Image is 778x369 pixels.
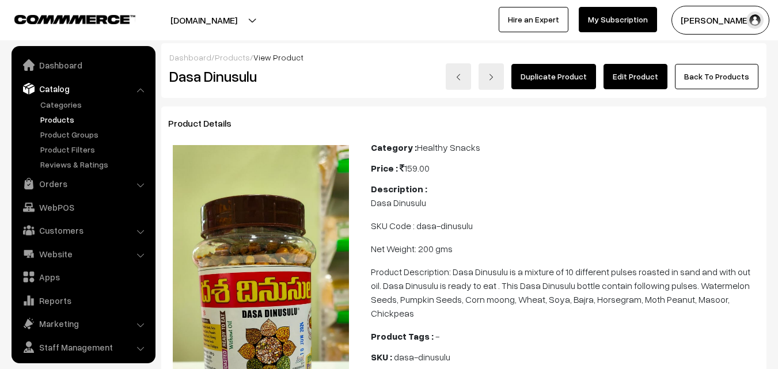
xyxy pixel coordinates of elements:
span: Product Details [168,117,245,129]
div: 159.00 [371,161,760,175]
b: Category : [371,142,417,153]
b: Price : [371,162,398,174]
a: Apps [14,267,151,287]
a: Edit Product [604,64,667,89]
div: Healthy Snacks [371,140,760,154]
img: left-arrow.png [455,74,462,81]
span: dasa-dinusulu [394,351,450,363]
a: Catalog [14,78,151,99]
a: Categories [37,98,151,111]
span: - [435,330,439,342]
img: user [746,12,764,29]
a: Website [14,244,151,264]
div: / / [169,51,758,63]
a: Hire an Expert [499,7,568,32]
a: Duplicate Product [511,64,596,89]
a: My Subscription [579,7,657,32]
p: SKU Code : dasa-dinusulu [371,219,760,233]
span: View Product [253,52,303,62]
a: Dashboard [14,55,151,75]
h2: Dasa Dinusulu [169,67,354,85]
a: COMMMERCE [14,12,115,25]
a: Reviews & Ratings [37,158,151,170]
a: Product Filters [37,143,151,155]
button: [PERSON_NAME] [671,6,769,35]
a: Reports [14,290,151,311]
img: right-arrow.png [488,74,495,81]
p: Dasa Dinusulu [371,196,760,210]
a: Product Groups [37,128,151,140]
button: [DOMAIN_NAME] [130,6,278,35]
a: Marketing [14,313,151,334]
a: WebPOS [14,197,151,218]
p: Net Weight: 200 gms [371,242,760,256]
a: Products [215,52,250,62]
b: Description : [371,183,427,195]
a: Dashboard [169,52,211,62]
a: Orders [14,173,151,194]
img: COMMMERCE [14,15,135,24]
a: Customers [14,220,151,241]
a: Staff Management [14,337,151,357]
b: Product Tags : [371,330,434,342]
a: Products [37,113,151,125]
b: SKU : [371,351,392,363]
p: Product Description: Dasa Dinusulu is a mixture of 10 different pulses roasted in sand and with o... [371,265,760,320]
a: Back To Products [675,64,758,89]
